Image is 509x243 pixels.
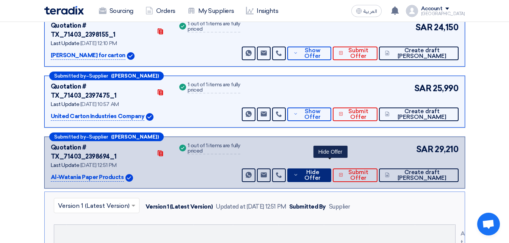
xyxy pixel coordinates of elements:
button: Hide Offer [287,168,331,182]
button: Submit Offer [333,168,378,182]
span: 24,150 [434,21,458,34]
button: Create draft [PERSON_NAME] [379,107,458,121]
div: Updated at [DATE] 12:51 PM [216,202,286,211]
span: Create draft [PERSON_NAME] [392,48,453,59]
img: Verified Account [125,174,133,182]
span: Submit Offer [345,109,371,120]
a: Sourcing [93,3,139,19]
span: Last Update [51,162,80,168]
button: Show Offer [287,47,331,60]
a: Orders [139,3,182,19]
div: [GEOGRAPHIC_DATA] [421,12,465,16]
span: Submitted by [54,134,86,139]
span: Last Update [51,40,80,47]
div: Quotation # TX_71403_2398155_1 [51,21,152,39]
button: Submit Offer [333,107,378,121]
span: Show Offer [300,109,325,120]
b: ([PERSON_NAME]) [111,73,159,78]
div: – [49,132,164,141]
span: Supplier [89,73,108,78]
div: – [49,72,164,80]
b: ([PERSON_NAME]) [111,134,159,139]
a: My Suppliers [182,3,240,19]
span: Last Update [51,101,80,107]
div: Open chat [477,213,500,235]
a: Insights [240,3,284,19]
span: Submitted by [54,73,86,78]
span: Create draft [PERSON_NAME] [392,109,453,120]
div: 1 out of 1 items are fully priced [188,82,240,93]
button: Create draft [PERSON_NAME] [379,168,458,182]
span: Show Offer [300,48,325,59]
div: Hide Offer [313,146,348,158]
span: [DATE] 12:51 PM [80,162,117,168]
img: Verified Account [127,52,135,60]
button: العربية [351,5,382,17]
span: 29,210 [435,143,458,156]
div: 1 out of 1 items are fully priced [188,21,240,33]
div: Supplier [329,202,350,211]
span: [DATE] 10:57 AM [80,101,119,107]
button: Show Offer [287,107,331,121]
span: العربية [363,9,377,14]
p: [PERSON_NAME] for carton [51,51,125,60]
img: profile_test.png [406,5,418,17]
span: SAR [416,143,434,156]
div: Account [421,6,443,12]
span: SAR [414,82,432,95]
span: SAR [415,21,433,34]
span: Hide Offer [300,170,325,181]
p: United Carton Industries Company [51,112,145,121]
span: 25,990 [433,82,458,95]
div: Quotation # TX_71403_2397475_1 [51,82,152,100]
span: [DATE] 12:10 PM [80,40,117,47]
button: Create draft [PERSON_NAME] [379,47,458,60]
p: Al-Watania Paper Products [51,173,124,182]
img: Teradix logo [44,6,84,15]
span: Submit Offer [345,48,371,59]
span: Submit Offer [345,170,371,181]
div: Submitted By [289,202,326,211]
div: Quotation # TX_71403_2398694_1 [51,143,152,161]
span: Supplier [89,134,108,139]
div: Version 1 (Latest Version) [146,202,213,211]
span: Create draft [PERSON_NAME] [392,170,453,181]
button: Submit Offer [333,47,378,60]
img: Verified Account [146,113,153,121]
div: 1 out of 1 items are fully priced [188,143,240,154]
